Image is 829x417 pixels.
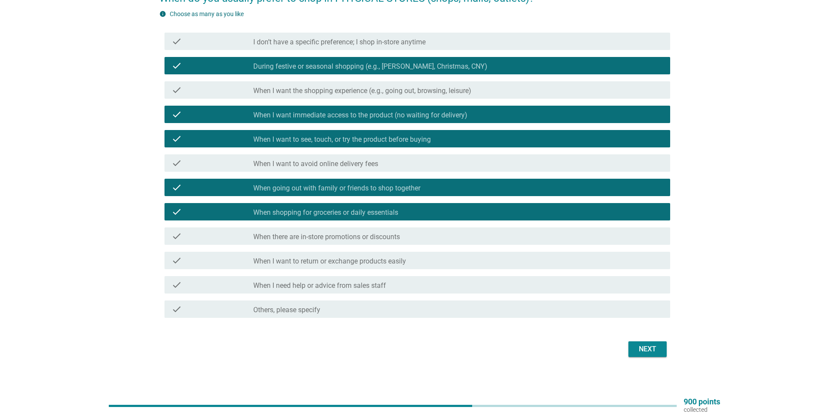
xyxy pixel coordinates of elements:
i: info [159,10,166,17]
i: check [171,231,182,241]
label: When there are in-store promotions or discounts [253,233,400,241]
p: collected [684,406,720,414]
i: check [171,109,182,120]
label: When I want to see, touch, or try the product before buying [253,135,431,144]
i: check [171,182,182,193]
i: check [171,60,182,71]
label: When going out with family or friends to shop together [253,184,420,193]
i: check [171,36,182,47]
button: Next [628,341,667,357]
label: When shopping for groceries or daily essentials [253,208,398,217]
div: Next [635,344,660,354]
i: check [171,304,182,314]
i: check [171,280,182,290]
label: When I want to return or exchange products easily [253,257,406,266]
i: check [171,207,182,217]
label: During festive or seasonal shopping (e.g., [PERSON_NAME], Christmas, CNY) [253,62,487,71]
label: When I need help or advice from sales staff [253,281,386,290]
label: Others, please specify [253,306,320,314]
p: 900 points [684,398,720,406]
i: check [171,85,182,95]
i: check [171,255,182,266]
label: When I want to avoid online delivery fees [253,160,378,168]
label: Choose as many as you like [170,10,244,17]
i: check [171,133,182,144]
label: When I want the shopping experience (e.g., going out, browsing, leisure) [253,87,471,95]
label: I don’t have a specific preference; I shop in-store anytime [253,38,426,47]
i: check [171,158,182,168]
label: When I want immediate access to the product (no waiting for delivery) [253,111,467,120]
